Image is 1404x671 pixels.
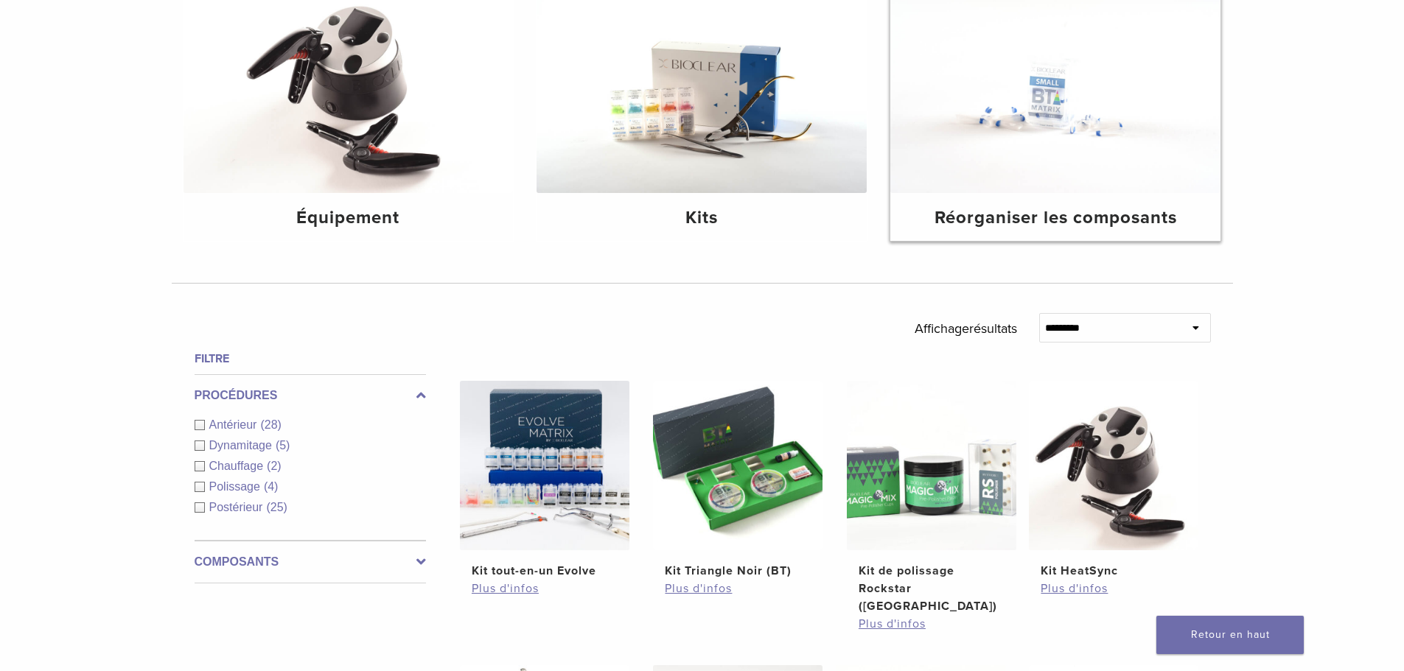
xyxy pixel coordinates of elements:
[859,615,1005,633] a: Plus d'infos
[935,207,1177,228] font: Réorganiser les composants
[266,501,287,513] font: (25)
[209,480,260,493] font: Polissage
[1191,628,1270,641] font: Retour en haut
[1041,563,1118,578] font: Kit HeatSync
[267,460,282,472] font: (2)
[653,381,823,550] img: Kit Triangle Noir (BT)
[859,563,997,614] font: Kit de polissage Rockstar ([GEOGRAPHIC_DATA])
[1041,581,1108,596] font: Plus d'infos
[969,320,1017,337] font: résultats
[209,501,263,513] font: Postérieur
[859,616,926,631] font: Plus d'infos
[209,418,257,431] font: Antérieur
[652,381,824,580] a: Kit Triangle Noir (BT)Kit Triangle Noir (BT)
[685,207,718,228] font: Kits
[1028,381,1200,580] a: Kit HeatSyncKit HeatSync
[296,207,399,228] font: Équipement
[665,581,732,596] font: Plus d'infos
[847,381,1016,550] img: Kit de polissage Rockstar (RS)
[260,418,281,431] font: (28)
[195,351,229,366] font: Filtre
[209,439,272,452] font: Dynamitage
[1029,381,1198,550] img: Kit HeatSync
[209,460,264,472] font: Chauffage
[665,580,811,597] a: Plus d'infos
[460,381,629,550] img: Kit tout-en-un Evolve
[472,581,539,596] font: Plus d'infos
[665,563,792,578] font: Kit Triangle Noir (BT)
[276,439,290,452] font: (5)
[1156,616,1304,654] a: Retour en haut
[472,580,618,597] a: Plus d'infos
[915,320,969,337] font: Affichage
[459,381,631,580] a: Kit tout-en-un EvolveKit tout-en-un Evolve
[264,480,279,493] font: (4)
[195,555,279,568] font: Composants
[846,381,1018,615] a: Kit de polissage Rockstar (RS)Kit de polissage Rockstar ([GEOGRAPHIC_DATA])
[1041,580,1187,597] a: Plus d'infos
[472,563,596,578] font: Kit tout-en-un Evolve
[195,389,278,401] font: Procédures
